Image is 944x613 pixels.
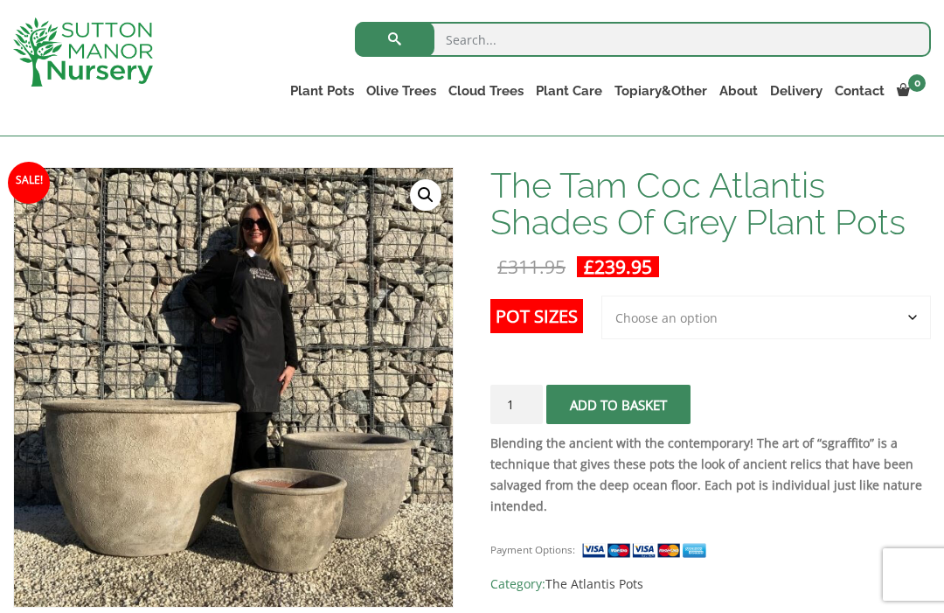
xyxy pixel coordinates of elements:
[584,254,594,279] span: £
[490,574,931,595] span: Category:
[355,22,931,57] input: Search...
[584,254,652,279] bdi: 239.95
[497,254,508,279] span: £
[608,79,713,103] a: Topiary&Other
[410,179,441,211] a: View full-screen image gallery
[530,79,608,103] a: Plant Care
[497,254,566,279] bdi: 311.95
[442,79,530,103] a: Cloud Trees
[581,541,712,560] img: payment supported
[490,299,583,333] label: Pot Sizes
[829,79,891,103] a: Contact
[490,543,575,556] small: Payment Options:
[908,74,926,92] span: 0
[490,435,922,514] strong: Blending the ancient with the contemporary! The art of “sgraffito” is a technique that gives thes...
[891,79,931,103] a: 0
[713,79,764,103] a: About
[8,162,50,204] span: Sale!
[764,79,829,103] a: Delivery
[284,79,360,103] a: Plant Pots
[13,17,153,87] img: logo
[490,385,543,424] input: Product quantity
[545,575,643,592] a: The Atlantis Pots
[490,167,931,240] h1: The Tam Coc Atlantis Shades Of Grey Plant Pots
[360,79,442,103] a: Olive Trees
[546,385,691,424] button: Add to basket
